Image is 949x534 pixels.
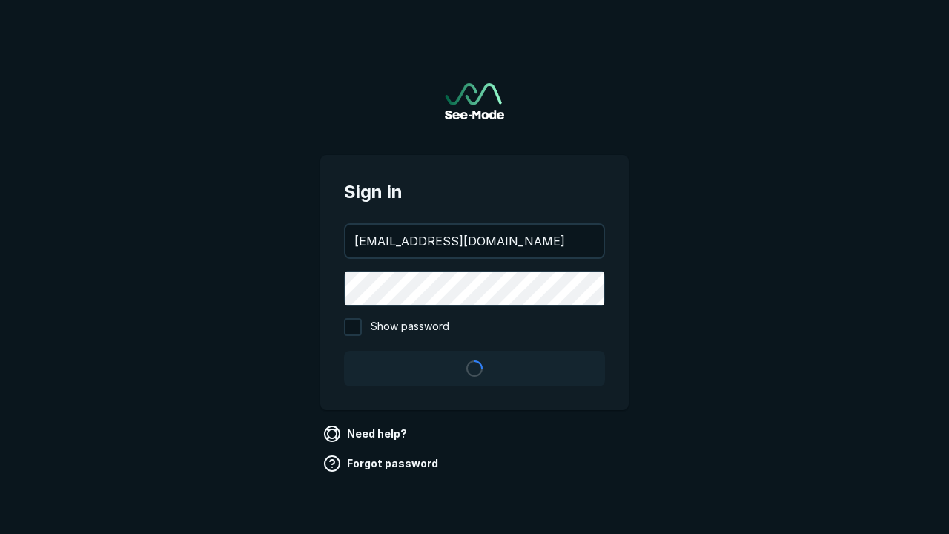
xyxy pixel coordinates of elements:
a: Need help? [320,422,413,446]
a: Forgot password [320,452,444,475]
span: Sign in [344,179,605,205]
img: See-Mode Logo [445,83,504,119]
input: your@email.com [345,225,604,257]
span: Show password [371,318,449,336]
a: Go to sign in [445,83,504,119]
